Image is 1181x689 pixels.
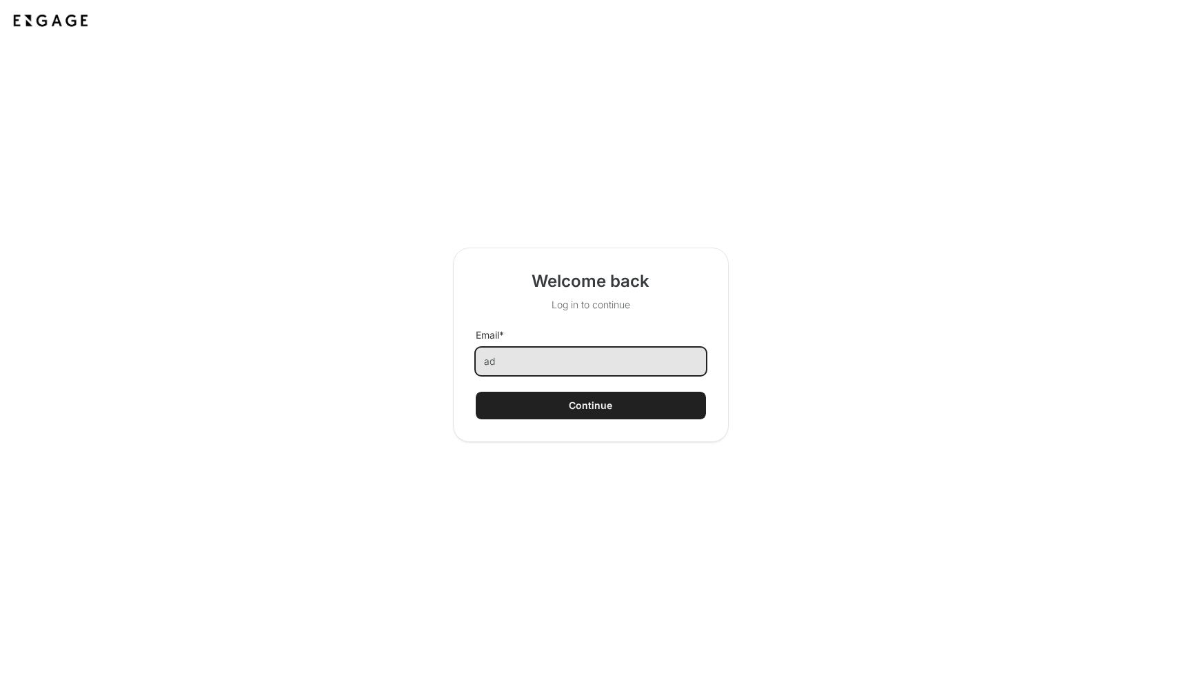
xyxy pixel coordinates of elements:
[11,11,90,30] img: Application logo
[476,328,504,342] label: Email
[476,348,706,375] input: Enter your email
[569,399,612,412] div: Continue
[532,298,649,312] p: Log in to continue
[532,270,649,292] h2: Welcome back
[499,329,504,341] span: required
[476,392,706,419] button: Continue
